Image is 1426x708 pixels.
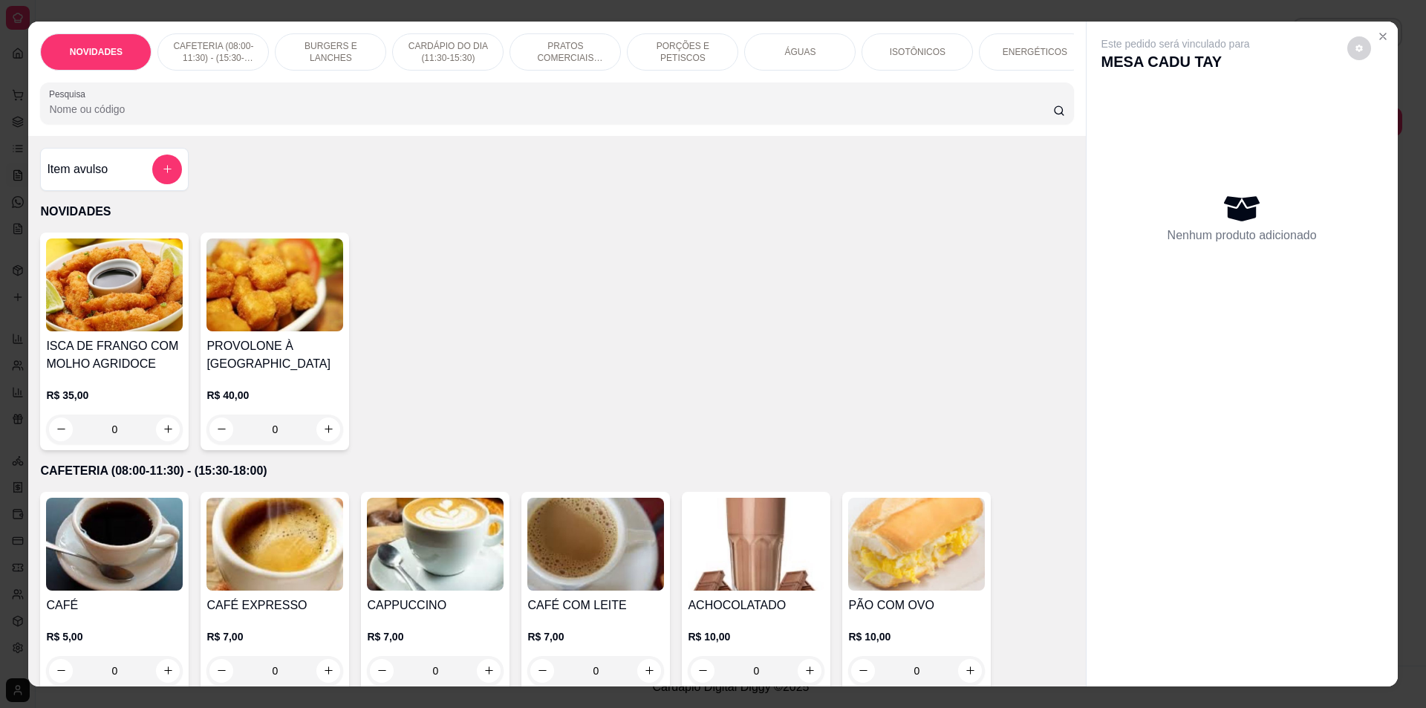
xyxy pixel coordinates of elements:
[1168,227,1317,244] p: Nenhum produto adicionado
[958,659,982,683] button: increase-product-quantity
[49,88,91,100] label: Pesquisa
[49,102,1052,117] input: Pesquisa
[1101,36,1250,51] p: Este pedido será vinculado para
[848,629,985,644] p: R$ 10,00
[206,388,343,403] p: R$ 40,00
[47,160,108,178] h4: Item avulso
[527,597,664,614] h4: CAFÉ COM LEITE
[639,40,726,64] p: PORÇÕES E PETISCOS
[688,629,824,644] p: R$ 10,00
[46,498,183,591] img: product-image
[206,498,343,591] img: product-image
[1347,36,1371,60] button: decrease-product-quantity
[637,659,661,683] button: increase-product-quantity
[46,629,183,644] p: R$ 5,00
[405,40,491,64] p: CARDÁPIO DO DIA (11:30-15:30)
[40,462,1073,480] p: CAFETERIA (08:00-11:30) - (15:30-18:00)
[206,629,343,644] p: R$ 7,00
[688,498,824,591] img: product-image
[209,418,233,441] button: decrease-product-quantity
[370,659,394,683] button: decrease-product-quantity
[206,337,343,373] h4: PROVOLONE À [GEOGRAPHIC_DATA]
[784,46,815,58] p: ÁGUAS
[316,418,340,441] button: increase-product-quantity
[798,659,821,683] button: increase-product-quantity
[206,597,343,614] h4: CAFÉ EXPRESSO
[40,203,1073,221] p: NOVIDADES
[1003,46,1067,58] p: ENERGÉTICOS
[688,597,824,614] h4: ACHOCOLATADO
[851,659,875,683] button: decrease-product-quantity
[46,238,183,331] img: product-image
[287,40,374,64] p: BURGERS E LANCHES
[70,46,123,58] p: NOVIDADES
[1371,25,1395,48] button: Close
[316,659,340,683] button: increase-product-quantity
[848,597,985,614] h4: PÃO COM OVO
[46,388,183,403] p: R$ 35,00
[527,498,664,591] img: product-image
[890,46,945,58] p: ISOTÔNICOS
[49,659,73,683] button: decrease-product-quantity
[367,498,504,591] img: product-image
[49,418,73,441] button: decrease-product-quantity
[1101,51,1250,72] p: MESA CADU TAY
[522,40,608,64] p: PRATOS COMERCIAIS (11:30-15:30)
[170,40,256,64] p: CAFETERIA (08:00-11:30) - (15:30-18:00)
[527,629,664,644] p: R$ 7,00
[46,597,183,614] h4: CAFÉ
[46,337,183,373] h4: ISCA DE FRANGO COM MOLHO AGRIDOCE
[156,659,180,683] button: increase-product-quantity
[152,155,182,184] button: add-separate-item
[156,418,180,441] button: increase-product-quantity
[367,629,504,644] p: R$ 7,00
[206,238,343,331] img: product-image
[530,659,554,683] button: decrease-product-quantity
[367,597,504,614] h4: CAPPUCCINO
[477,659,501,683] button: increase-product-quantity
[848,498,985,591] img: product-image
[209,659,233,683] button: decrease-product-quantity
[691,659,714,683] button: decrease-product-quantity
